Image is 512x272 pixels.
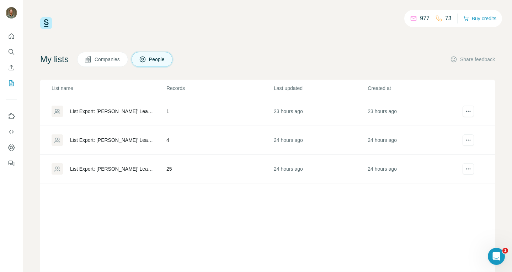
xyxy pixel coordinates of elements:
p: 73 [445,14,452,23]
td: 24 hours ago [273,155,367,183]
p: Records [166,85,273,92]
p: Created at [368,85,461,92]
td: 24 hours ago [273,126,367,155]
td: 23 hours ago [367,97,461,126]
td: 24 hours ago [367,126,461,155]
div: List Export: [PERSON_NAME]’ Lead List - [DATE] 11:58 [70,108,154,115]
td: 24 hours ago [367,155,461,183]
button: actions [463,106,474,117]
div: List Export: [PERSON_NAME]’ Lead List - [DATE] 11:14 [70,165,154,172]
button: Buy credits [463,14,496,23]
td: 25 [166,155,273,183]
p: 977 [420,14,430,23]
p: List name [52,85,166,92]
td: 1 [166,97,273,126]
button: Search [6,46,17,58]
button: Quick start [6,30,17,43]
img: Avatar [6,7,17,18]
td: 4 [166,126,273,155]
button: Enrich CSV [6,61,17,74]
span: 1 [502,248,508,254]
td: 23 hours ago [273,97,367,126]
span: Companies [95,56,121,63]
button: Feedback [6,157,17,170]
button: Share feedback [450,56,495,63]
button: Dashboard [6,141,17,154]
button: My lists [6,77,17,90]
button: Use Surfe on LinkedIn [6,110,17,123]
button: actions [463,134,474,146]
button: actions [463,163,474,175]
span: People [149,56,165,63]
h4: My lists [40,54,69,65]
iframe: Intercom live chat [488,248,505,265]
button: Use Surfe API [6,126,17,138]
p: Last updated [274,85,367,92]
div: List Export: [PERSON_NAME]’ Lead List - [DATE] 11:18 [70,137,154,144]
img: Surfe Logo [40,17,52,29]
